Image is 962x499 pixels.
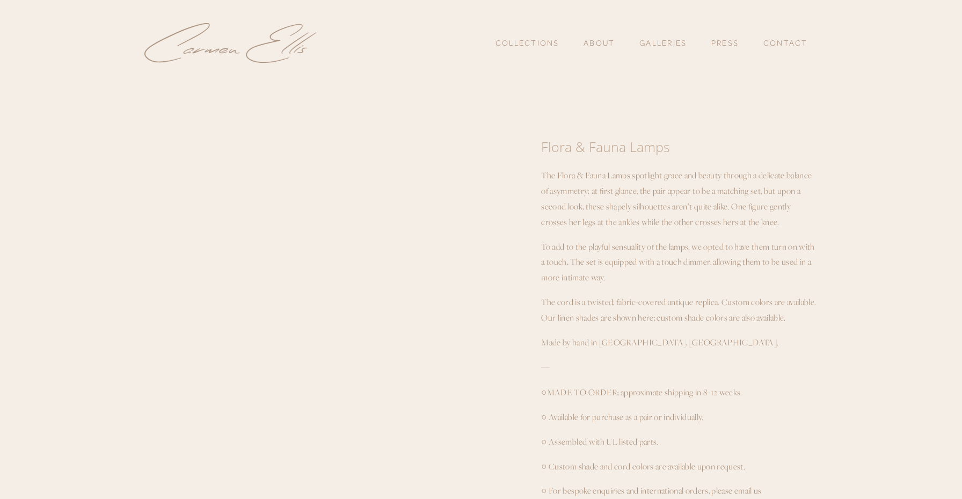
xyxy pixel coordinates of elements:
[639,38,687,47] a: Galleries
[541,459,818,475] p: ○ Custom shade and cord colors are available upon request.
[541,335,818,351] p: Made by hand in [GEOGRAPHIC_DATA], [GEOGRAPHIC_DATA].
[541,360,818,375] p: —
[541,240,818,286] p: To add to the playful sensuality of the lamps, we opted to have them turn on with a touch. The se...
[541,168,818,230] p: The Flora & Fauna Lamps spotlight grace and beauty through a delicate balance of asymmetry: at fi...
[144,23,316,63] img: Carmen Ellis Studio
[541,295,818,326] p: The cord is a twisted, fabric-covered antique replica. Custom colors are available. Our linen sha...
[495,34,559,52] a: Collections
[541,386,547,398] strong: ○
[584,38,615,47] a: About
[763,34,808,52] a: Contact
[541,435,818,450] p: ○ Assembled with UL listed parts.
[541,385,818,401] p: MADE TO ORDER; approximate shipping in 8-12 weeks.
[541,410,818,425] p: ○ Available for purchase as a pair or individually.
[711,34,739,52] a: Press
[541,139,818,155] h1: Flora & Fauna Lamps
